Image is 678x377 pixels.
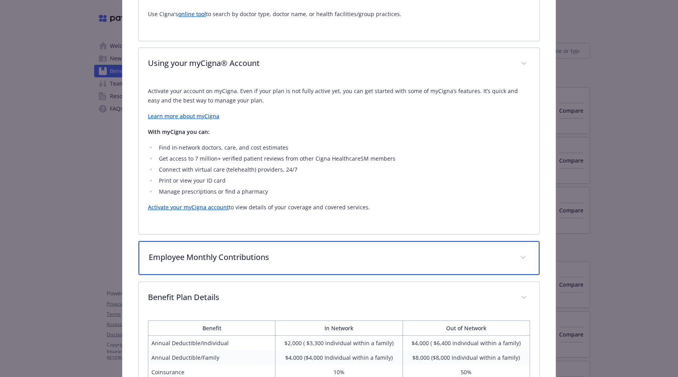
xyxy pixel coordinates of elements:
li: Find in-network doctors, care, and cost estimates [157,143,530,152]
p: Benefit Plan Details [148,291,511,303]
a: Learn more about myCigna [148,112,219,120]
div: Using your myCigna® Account [139,48,539,80]
li: Print or view your ID card [157,176,530,185]
td: $4,000 ($4,000 Individual within a family) [275,350,403,365]
strong: With myCigna you can: [148,128,210,135]
td: $2,000 ( $3,300 individual within a family) [275,335,403,350]
li: Connect with virtual care (telehealth) providers, 24/7 [157,165,530,174]
p: Use Cigna's to search by doctor type, doctor name, or health facilities/group practices. [148,9,530,19]
li: Manage prescriptions or find a pharmacy [157,187,530,196]
p: Employee Monthly Contributions [149,251,510,263]
a: Activate your myCigna account [148,203,229,211]
div: How To Find a Provider [139,3,539,41]
td: Annual Deductible/Individual [148,335,275,350]
p: Using your myCigna® Account [148,57,511,69]
div: Benefit Plan Details [139,282,539,314]
div: Employee Monthly Contributions [139,241,539,275]
th: In Network [275,320,403,335]
a: online tool [178,10,206,18]
th: Benefit [148,320,275,335]
td: Annual Deductible/Family [148,350,275,365]
th: Out of Network [403,320,530,335]
td: $8,000 ($8,000 Individual within a family) [403,350,530,365]
p: Activate your account on myCigna. Even if your plan is not fully active yet, you can get started ... [148,86,530,105]
td: $4,000 ( $6,400 individual within a family) [403,335,530,350]
div: Using your myCigna® Account [139,80,539,234]
li: Get access to 7 million+ verified patient reviews from other Cigna HealthcareSM members [157,154,530,163]
p: to view details of your coverage and covered services. [148,203,530,212]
